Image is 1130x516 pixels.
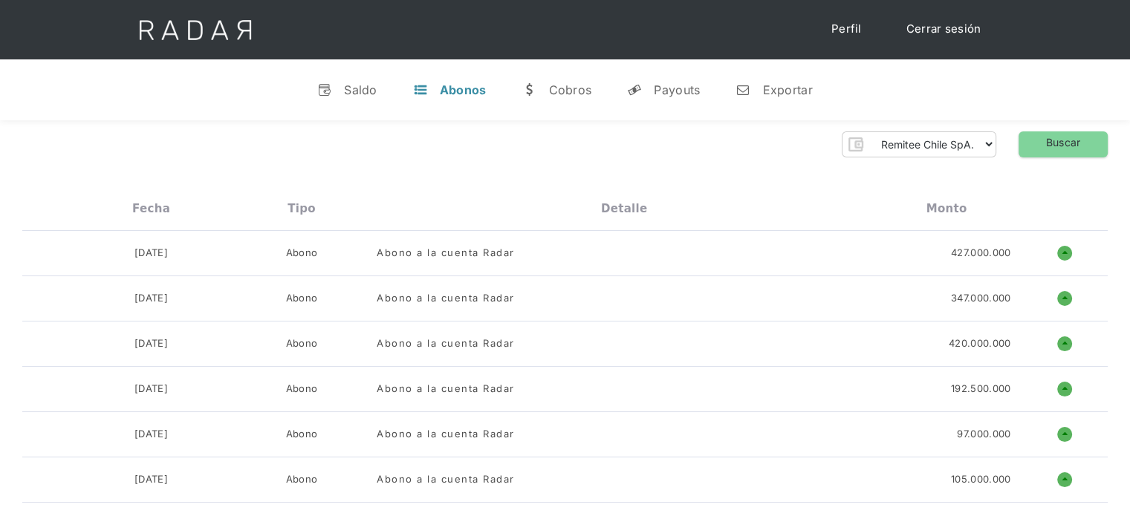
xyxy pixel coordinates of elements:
div: Exportar [762,82,812,97]
div: Abono a la cuenta Radar [377,382,515,396]
div: 105.000.000 [951,472,1010,487]
form: Form [842,131,996,157]
div: Abonos [440,82,487,97]
div: Monto [926,202,967,215]
h1: o [1057,382,1072,396]
div: Abono a la cuenta Radar [377,427,515,442]
div: [DATE] [134,382,168,396]
div: Fecha [132,202,170,215]
div: Abono a la cuenta Radar [377,246,515,261]
div: t [413,82,428,97]
div: 427.000.000 [951,246,1010,261]
div: n [736,82,750,97]
div: w [522,82,536,97]
div: Abono a la cuenta Radar [377,472,515,487]
h1: o [1057,472,1072,487]
div: Cobros [548,82,591,97]
div: Payouts [654,82,700,97]
div: [DATE] [134,472,168,487]
div: Abono [286,336,318,351]
a: Cerrar sesión [892,15,996,44]
div: 420.000.000 [949,336,1010,351]
div: 347.000.000 [951,291,1010,306]
a: Buscar [1019,131,1108,157]
h1: o [1057,336,1072,351]
div: [DATE] [134,427,168,442]
div: [DATE] [134,336,168,351]
div: [DATE] [134,246,168,261]
div: 97.000.000 [957,427,1010,442]
a: Perfil [816,15,877,44]
h1: o [1057,246,1072,261]
div: 192.500.000 [951,382,1010,396]
div: Saldo [344,82,377,97]
div: Abono [286,427,318,442]
div: y [627,82,642,97]
div: Abono [286,382,318,396]
div: Abono [286,291,318,306]
div: Abono [286,246,318,261]
h1: o [1057,291,1072,306]
div: Tipo [288,202,316,215]
div: v [317,82,332,97]
div: Abono a la cuenta Radar [377,291,515,306]
h1: o [1057,427,1072,442]
div: Abono [286,472,318,487]
div: [DATE] [134,291,168,306]
div: Detalle [601,202,647,215]
div: Abono a la cuenta Radar [377,336,515,351]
